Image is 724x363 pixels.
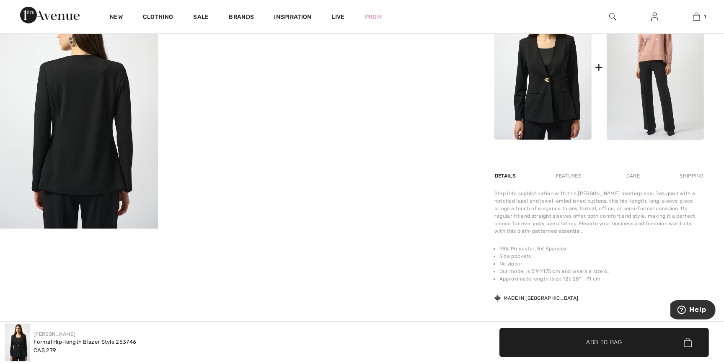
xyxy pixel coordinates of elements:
[110,13,123,22] a: New
[229,13,254,22] a: Brands
[684,338,692,347] img: Bag.svg
[5,324,30,361] img: Formal Hip-Length Blazer Style 253746
[609,12,616,22] img: search the website
[365,13,382,21] a: Prom
[34,338,136,346] div: Formal Hip-length Blazer Style 253746
[20,7,80,23] img: 1ère Avenue
[595,58,603,77] div: +
[34,331,75,337] a: [PERSON_NAME]
[619,168,647,183] div: Care
[549,168,588,183] div: Features
[494,168,518,183] div: Details
[676,12,717,22] a: 1
[193,13,209,22] a: Sale
[274,13,311,22] span: Inspiration
[651,12,658,22] img: My Info
[693,12,700,22] img: My Bag
[704,13,706,21] span: 1
[494,294,579,302] div: Made in [GEOGRAPHIC_DATA]
[143,13,173,22] a: Clothing
[494,190,704,235] div: Step into sophistication with this [PERSON_NAME] masterpiece. Designed with a notched lapel and j...
[499,245,704,252] li: 95% Polyester, 5% Spandex
[670,300,716,321] iframe: Opens a widget where you can find more information
[678,168,704,183] div: Shipping
[499,268,704,275] li: Our model is 5'9"/175 cm and wears a size 6.
[644,12,665,22] a: Sign In
[499,260,704,268] li: No zipper
[34,347,56,353] span: CA$ 279
[499,252,704,260] li: Side pockets
[499,328,709,357] button: Add to Bag
[499,275,704,283] li: Approximate length (size 12): 28" - 71 cm
[332,13,345,21] a: Live
[586,338,622,347] span: Add to Bag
